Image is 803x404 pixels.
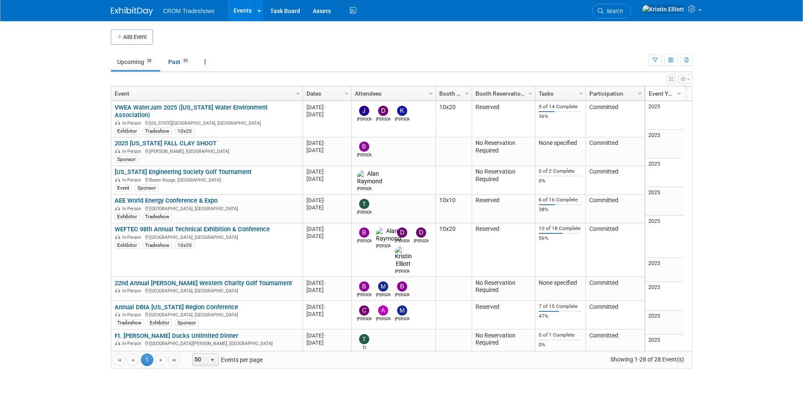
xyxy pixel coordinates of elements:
[122,206,144,211] span: In-Person
[539,225,582,232] div: 10 of 18 Complete
[343,90,350,97] span: Column Settings
[357,185,372,192] div: Alan Raymond
[464,90,470,97] span: Column Settings
[539,235,582,241] div: 56%
[115,242,140,249] div: Exhibitor
[674,86,684,99] a: Column Settings
[645,187,684,216] td: 2025
[306,279,347,286] div: [DATE]
[145,58,154,64] span: 28
[676,90,682,97] span: Column Settings
[175,128,194,134] div: 10x20
[168,353,181,366] a: Go to the last page
[155,353,167,366] a: Go to the next page
[359,281,369,292] img: Branden Peterson
[115,225,270,233] a: WEFTEC 98th Annual Technical Exhibition & Conference
[462,86,472,99] a: Column Settings
[181,58,190,64] span: 53
[526,86,535,99] a: Column Settings
[395,116,410,122] div: Kelly Lee
[306,139,347,147] div: [DATE]
[472,301,535,329] td: Reserved
[395,238,410,244] div: Daniel Haugland
[397,305,407,316] img: Michael Brandao
[359,142,369,152] img: Branden Peterson
[378,281,388,292] img: Myers Carpenter
[357,116,372,122] div: Josh Homes
[426,86,435,99] a: Column Settings
[115,319,144,326] div: Tradeshow
[306,168,347,175] div: [DATE]
[115,120,120,125] img: In-Person Event
[171,357,178,364] span: Go to the last page
[293,86,303,99] a: Column Settings
[115,303,238,311] a: Annual DBIA [US_STATE] Region Conference
[122,120,144,126] span: In-Person
[122,177,144,183] span: In-Person
[306,147,347,154] div: [DATE]
[397,281,407,292] img: Blake Roberts
[306,286,347,294] div: [DATE]
[357,316,372,322] div: Cameron Kenyon
[113,353,126,366] a: Go to the first page
[115,340,299,347] div: [GEOGRAPHIC_DATA][PERSON_NAME], [GEOGRAPHIC_DATA]
[539,279,582,287] div: None specified
[122,341,144,346] span: In-Person
[645,310,684,334] td: 2025
[645,282,684,310] td: 2025
[357,292,372,298] div: Branden Peterson
[324,104,325,110] span: -
[115,205,299,212] div: [GEOGRAPHIC_DATA], [GEOGRAPHIC_DATA]
[115,341,120,345] img: In-Person Event
[635,86,645,99] a: Column Settings
[539,168,582,174] div: 0 of 2 Complete
[577,90,584,97] span: Column Settings
[585,195,645,223] td: Committed
[306,233,347,240] div: [DATE]
[163,8,215,14] span: CROM Tradeshows
[475,86,529,101] a: Booth Reservation Status
[472,195,535,223] td: Reserved
[324,304,325,310] span: -
[539,86,580,101] a: Tasks
[129,357,136,364] span: Go to the previous page
[357,209,372,215] div: Tod Green
[111,54,160,70] a: Upcoming28
[115,149,120,153] img: In-Person Event
[115,176,299,183] div: Baton Rouge, [GEOGRAPHIC_DATA]
[589,86,639,101] a: Participation
[527,90,534,97] span: Column Settings
[324,226,325,232] span: -
[175,319,199,326] div: Sponsor
[306,86,346,101] a: Dates
[585,101,645,137] td: Committed
[115,206,120,210] img: In-Person Event
[142,128,172,134] div: Tradeshow
[122,312,144,318] span: In-Person
[539,178,582,184] div: 0%
[427,90,434,97] span: Column Settings
[324,332,325,339] span: -
[115,288,120,292] img: In-Person Event
[395,268,410,274] div: Kristin Elliott
[306,339,347,346] div: [DATE]
[295,90,301,97] span: Column Settings
[592,4,631,19] a: Search
[472,277,535,301] td: No Reservation Required
[645,216,684,258] td: 2025
[115,311,299,318] div: [GEOGRAPHIC_DATA], [GEOGRAPHIC_DATA]
[209,357,216,364] span: select
[359,334,369,344] img: TJ Williams
[539,313,582,319] div: 47%
[324,280,325,286] span: -
[539,104,582,110] div: 5 of 14 Complete
[357,344,372,350] div: TJ Williams
[147,319,172,326] div: Exhibitor
[539,342,582,348] div: 0%
[376,316,391,322] div: Alexander Ciasca
[357,152,372,158] div: Branden Peterson
[122,149,144,154] span: In-Person
[376,243,391,249] div: Alan Raymond
[115,287,299,294] div: [GEOGRAPHIC_DATA], [GEOGRAPHIC_DATA]
[111,7,153,16] img: ExhibitDay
